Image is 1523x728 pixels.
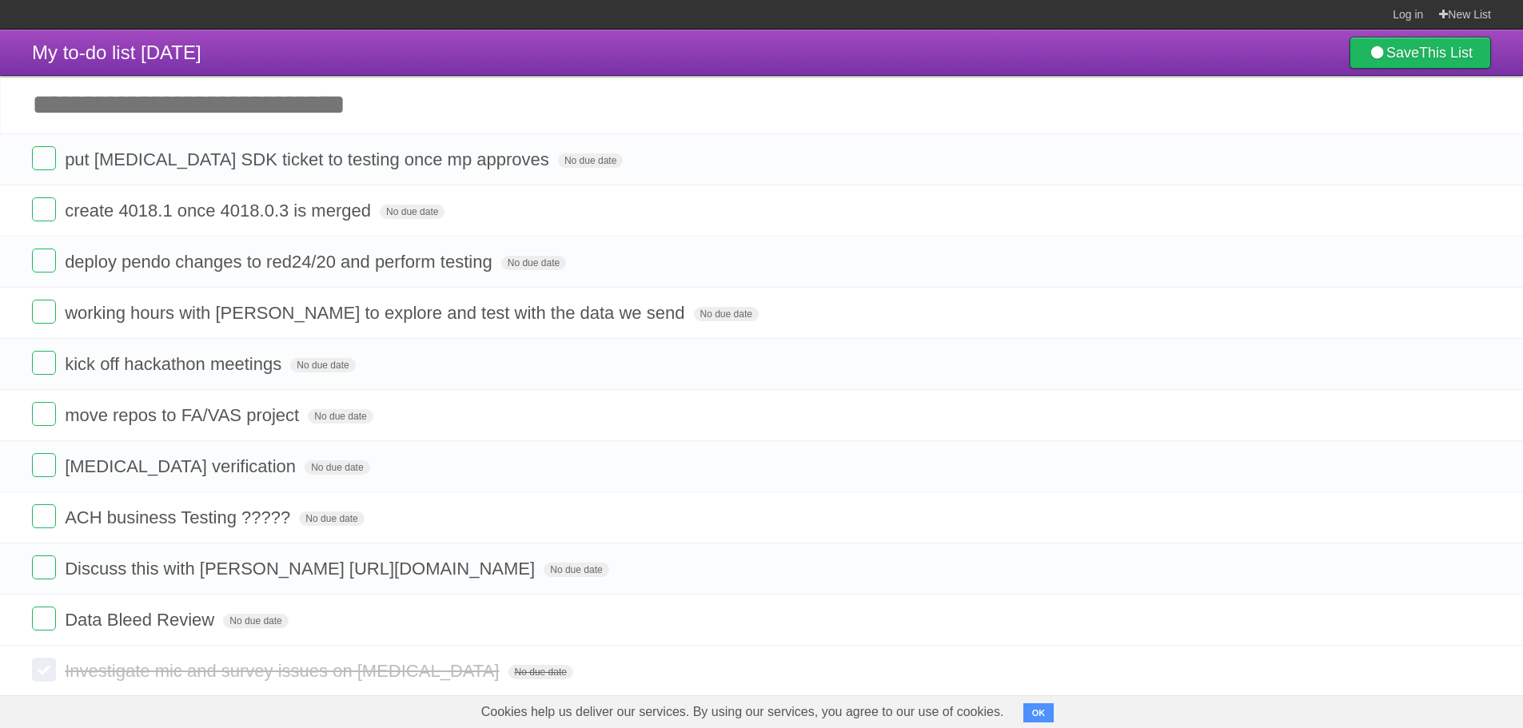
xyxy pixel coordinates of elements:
span: Data Bleed Review [65,610,218,630]
span: working hours with [PERSON_NAME] to explore and test with the data we send [65,303,688,323]
span: No due date [544,563,608,577]
label: Done [32,146,56,170]
span: No due date [299,511,364,526]
span: No due date [508,665,573,679]
span: ACH business Testing ????? [65,507,294,527]
span: put [MEDICAL_DATA] SDK ticket to testing once mp approves [65,149,553,169]
label: Done [32,658,56,682]
span: Investigate mic and survey issues on [MEDICAL_DATA] [65,661,503,681]
label: Done [32,402,56,426]
span: deploy pendo changes to red24/20 and perform testing [65,252,496,272]
span: kick off hackathon meetings [65,354,285,374]
span: No due date [223,614,288,628]
span: [MEDICAL_DATA] verification [65,456,300,476]
span: No due date [305,460,369,475]
label: Done [32,197,56,221]
span: No due date [694,307,759,321]
span: No due date [290,358,355,372]
span: My to-do list [DATE] [32,42,201,63]
button: OK [1023,703,1055,722]
label: Done [32,453,56,477]
b: This List [1419,45,1473,61]
label: Done [32,249,56,273]
span: create 4018.1 once 4018.0.3 is merged [65,201,375,221]
span: No due date [380,205,445,219]
label: Done [32,607,56,631]
label: Done [32,555,56,579]
span: No due date [501,256,566,270]
label: Done [32,504,56,528]
a: SaveThis List [1350,37,1491,69]
span: No due date [558,153,623,168]
label: Done [32,351,56,375]
span: No due date [308,409,373,424]
span: move repos to FA/VAS project [65,405,303,425]
span: Discuss this with [PERSON_NAME] [URL][DOMAIN_NAME] [65,559,539,579]
label: Done [32,300,56,324]
span: Cookies help us deliver our services. By using our services, you agree to our use of cookies. [465,696,1020,728]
